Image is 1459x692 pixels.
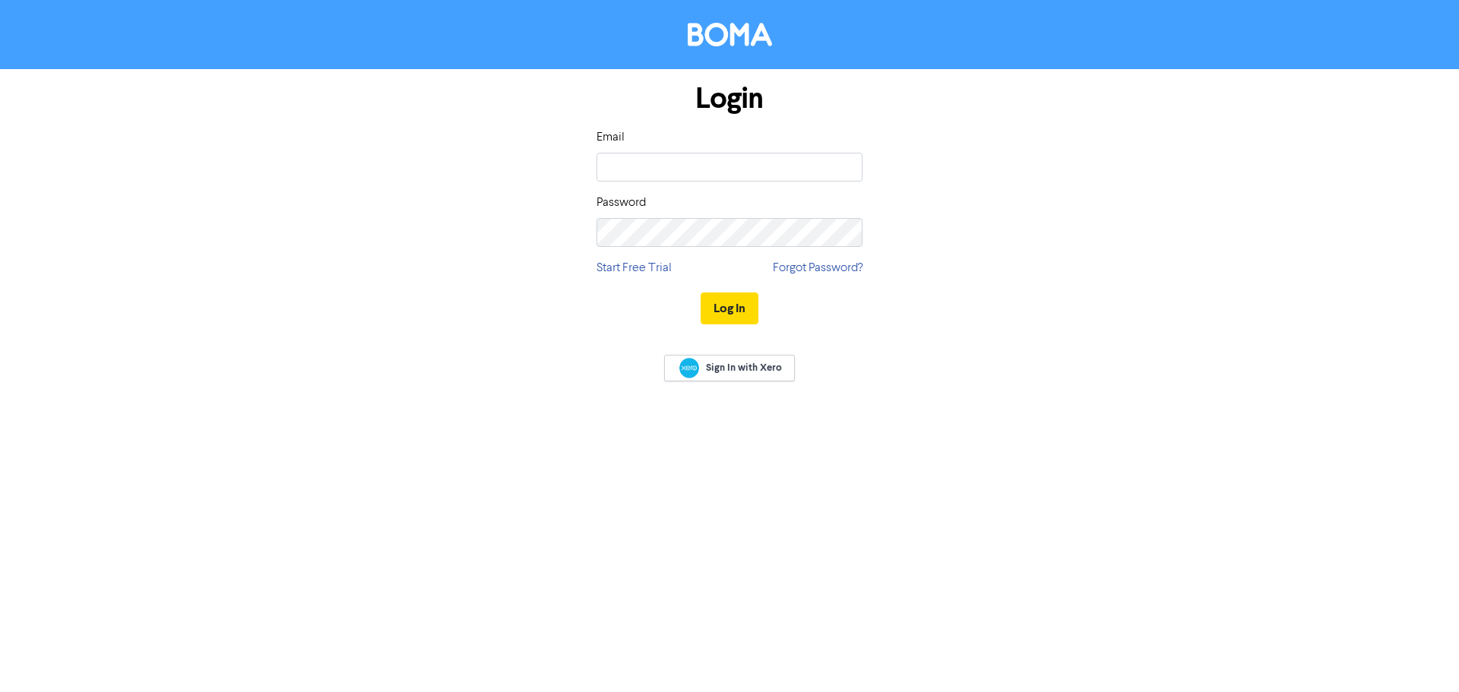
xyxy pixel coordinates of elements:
h1: Login [597,81,862,116]
iframe: Chat Widget [1383,619,1459,692]
span: Sign In with Xero [706,361,782,374]
label: Password [597,194,646,212]
img: BOMA Logo [688,23,772,46]
button: Log In [701,292,758,324]
a: Forgot Password? [773,259,862,277]
label: Email [597,128,625,147]
a: Start Free Trial [597,259,672,277]
img: Xero logo [679,358,699,378]
a: Sign In with Xero [664,355,795,381]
